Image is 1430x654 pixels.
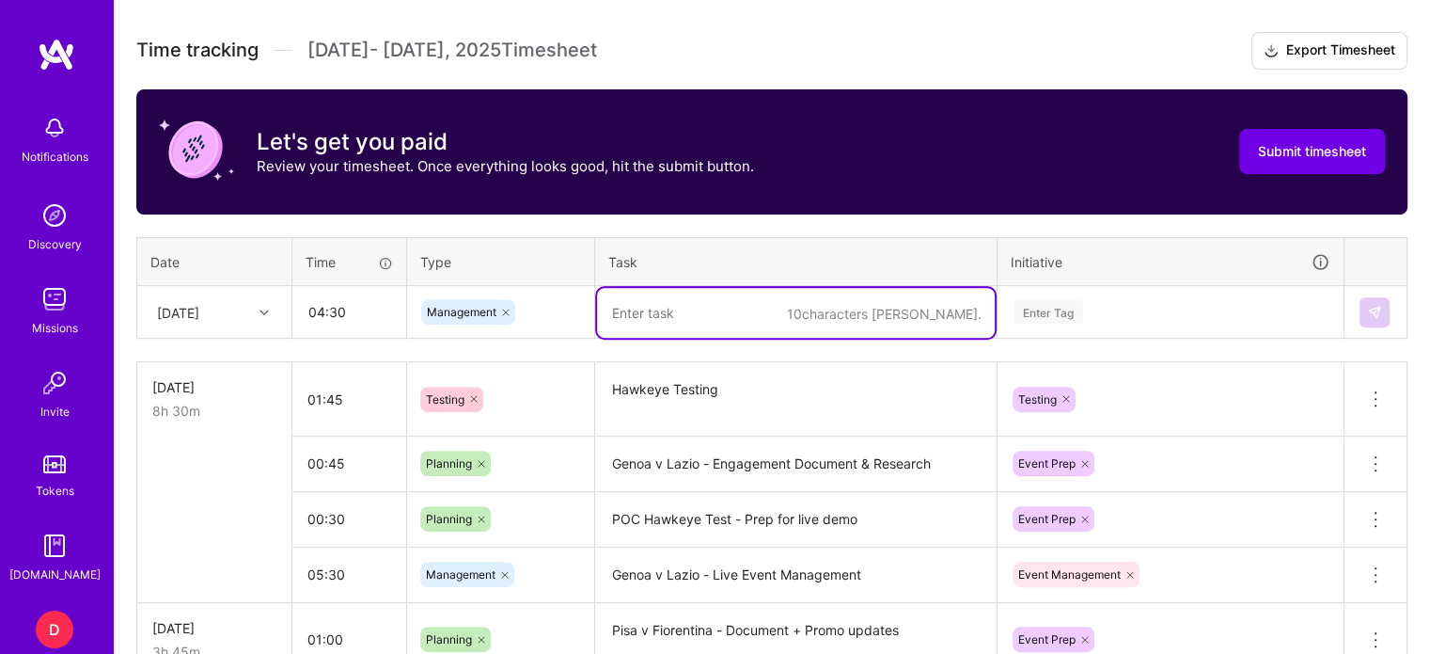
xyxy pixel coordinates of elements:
span: Submit timesheet [1258,142,1366,161]
div: Discovery [28,234,82,254]
div: Missions [32,318,78,338]
span: Management [426,567,495,582]
span: [DATE] - [DATE] , 2025 Timesheet [307,39,597,62]
span: Testing [426,392,464,407]
div: [DATE] [157,302,199,322]
span: Planning [426,632,472,646]
div: [DATE] [152,618,276,638]
p: Review your timesheet. Once everything looks good, hit the submit button. [257,156,754,176]
span: Time tracking [136,39,259,62]
input: HH:MM [292,550,406,599]
img: guide book [36,527,73,565]
img: logo [38,38,75,72]
span: Event Prep [1018,456,1076,471]
textarea: Genoa v Lazio - Engagement Document & Research [597,439,995,490]
img: tokens [43,455,66,473]
input: HH:MM [292,439,406,488]
i: icon Chevron [259,308,269,317]
img: teamwork [36,280,73,318]
input: HH:MM [293,287,405,337]
textarea: Genoa v Lazio - Live Event Management [597,550,995,601]
input: HH:MM [292,494,406,544]
span: Management [427,305,496,319]
th: Task [595,237,998,286]
div: Initiative [1011,251,1330,273]
span: Testing [1018,392,1057,407]
span: Planning [426,456,472,471]
img: Invite [36,364,73,402]
input: HH:MM [292,375,406,424]
img: discovery [36,197,73,234]
img: Submit [1367,305,1382,320]
div: [DOMAIN_NAME] [9,565,101,584]
a: D [31,611,78,648]
span: Event Prep [1018,512,1076,526]
div: Notifications [22,147,88,167]
div: D [36,611,73,648]
div: Invite [40,402,70,422]
img: coin [159,112,234,187]
div: Time [306,252,393,272]
h3: Let's get you paid [257,128,754,156]
div: Enter Tag [1014,297,1083,327]
textarea: Hawkeye Testing [597,364,995,435]
div: 10 characters [PERSON_NAME]. [787,305,982,323]
button: Submit timesheet [1239,129,1385,174]
textarea: POC Hawkeye Test - Prep for live demo [597,494,995,546]
span: Planning [426,512,472,526]
div: 8h 30m [152,401,276,421]
div: [DATE] [152,377,276,397]
img: bell [36,109,73,147]
span: Event Prep [1018,632,1076,646]
th: Date [137,237,292,286]
div: Tokens [36,481,74,501]
button: Export Timesheet [1251,32,1407,70]
i: icon Download [1264,41,1279,61]
th: Type [407,237,595,286]
span: Event Management [1018,567,1121,582]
